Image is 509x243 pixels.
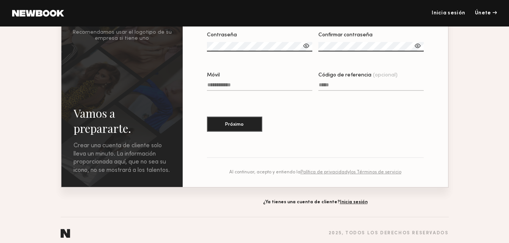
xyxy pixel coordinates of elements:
font: Código de referencia [318,73,371,78]
div: Móvil [207,73,312,78]
div: Al continuar, acepto y entiendo la y [207,170,424,175]
div: Recomendamos usar el logotipo de su empresa si tiene uno [72,30,172,42]
div: ¿Ya tienes una cuenta de cliente? [182,200,449,205]
input: Móvil [207,82,312,91]
input: Contraseña [207,42,312,51]
span: (opcional) [373,73,398,78]
h2: Vamos a prepararte. [74,106,171,136]
a: Inicia sesión [340,200,368,204]
div: Crear una cuenta de cliente solo lleva un minuto. La información proporcionada aquí, que no sea s... [74,142,171,174]
input: Código de referencia(opcional) [318,82,424,91]
button: Próximo [207,117,262,132]
div: 2025, todos los derechos reservados [329,231,449,236]
input: Confirmar contraseña [318,42,424,51]
div: Contraseña [207,33,312,38]
div: Confirmar contraseña [318,33,424,38]
a: Inicia sesión [432,11,465,16]
div: Únete [475,11,497,16]
a: los Términos de servicio [350,170,401,174]
a: Política de privacidad [301,170,348,174]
